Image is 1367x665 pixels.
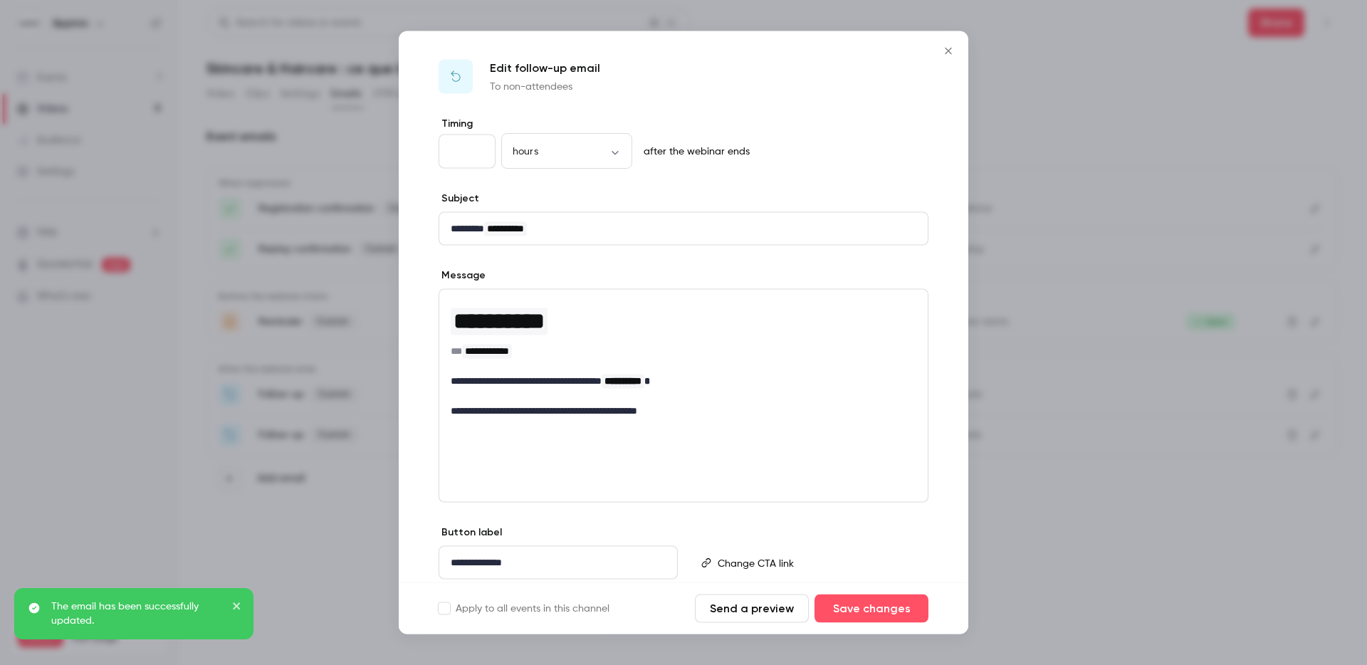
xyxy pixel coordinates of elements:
div: editor [439,213,928,245]
p: The email has been successfully updated. [51,599,222,628]
label: Timing [439,117,928,131]
p: Edit follow-up email [490,60,600,77]
button: Send a preview [695,595,809,623]
p: after the webinar ends [638,145,750,159]
div: hours [501,144,632,158]
div: editor [439,290,928,427]
p: To non-attendees [490,80,600,94]
button: Close [934,37,963,66]
label: Message [439,268,486,283]
button: Save changes [815,595,928,623]
div: editor [439,547,677,579]
label: Button label [439,525,502,540]
label: Subject [439,192,479,206]
div: editor [712,547,927,580]
label: Apply to all events in this channel [439,602,609,616]
button: close [232,599,242,617]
